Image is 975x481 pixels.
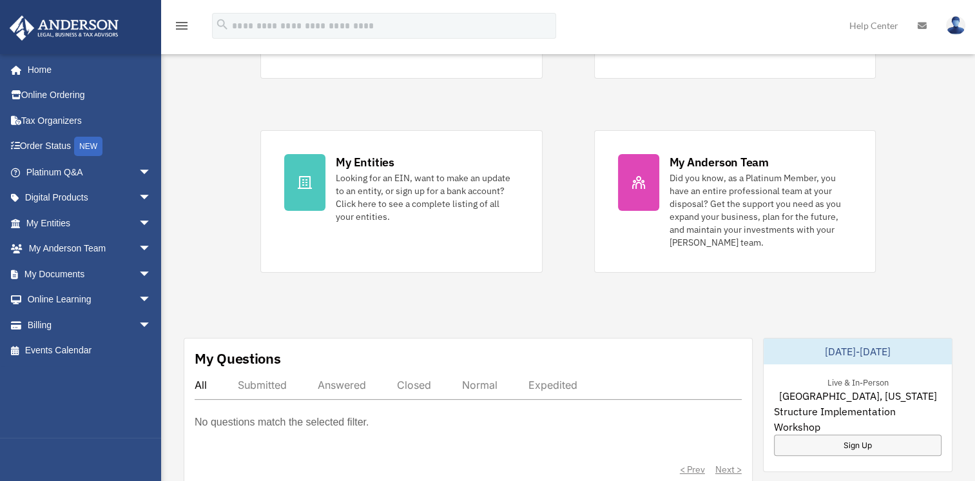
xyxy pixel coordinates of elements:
div: Live & In-Person [816,375,898,388]
a: Digital Productsarrow_drop_down [9,185,171,211]
span: arrow_drop_down [139,261,164,288]
a: Platinum Q&Aarrow_drop_down [9,159,171,185]
div: My Entities [336,154,394,170]
span: arrow_drop_down [139,159,164,186]
img: Anderson Advisors Platinum Portal [6,15,122,41]
span: Structure Implementation Workshop [774,404,941,435]
div: Closed [397,378,431,391]
div: Expedited [528,378,577,391]
div: [DATE]-[DATE] [764,339,952,364]
i: search [215,17,229,32]
a: Sign Up [774,435,941,456]
a: My Entities Looking for an EIN, want to make an update to an entity, or sign up for a bank accoun... [260,130,542,273]
div: Did you know, as a Platinum Member, you have an entire professional team at your disposal? Get th... [670,172,852,249]
div: My Questions [195,349,281,368]
div: NEW [74,137,102,156]
span: arrow_drop_down [139,236,164,262]
div: Looking for an EIN, want to make an update to an entity, or sign up for a bank account? Click her... [336,172,518,223]
span: arrow_drop_down [139,185,164,211]
a: menu [174,23,189,34]
div: My Anderson Team [670,154,769,170]
a: My Entitiesarrow_drop_down [9,210,171,236]
span: arrow_drop_down [139,287,164,313]
a: Tax Organizers [9,108,171,133]
div: Answered [318,378,366,391]
span: [GEOGRAPHIC_DATA], [US_STATE] [778,388,936,404]
a: Online Ordering [9,83,171,108]
a: Online Learningarrow_drop_down [9,287,171,313]
a: Events Calendar [9,338,171,364]
img: User Pic [946,16,965,35]
a: My Documentsarrow_drop_down [9,261,171,287]
span: arrow_drop_down [139,210,164,237]
span: arrow_drop_down [139,312,164,339]
a: Order StatusNEW [9,133,171,160]
a: My Anderson Team Did you know, as a Platinum Member, you have an entire professional team at your... [594,130,876,273]
p: No questions match the selected filter. [195,413,369,431]
a: Home [9,57,164,83]
div: Normal [462,378,497,391]
div: All [195,378,207,391]
i: menu [174,18,189,34]
a: Billingarrow_drop_down [9,312,171,338]
a: My Anderson Teamarrow_drop_down [9,236,171,262]
div: Submitted [238,378,287,391]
